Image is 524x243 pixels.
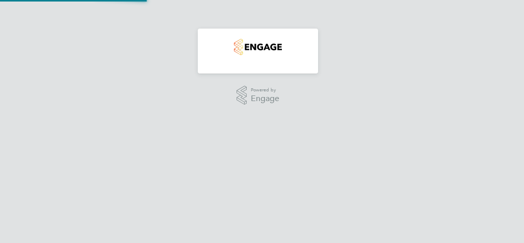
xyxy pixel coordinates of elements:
a: Go to home page [210,39,306,55]
span: Powered by [251,86,279,94]
a: Powered byEngage [237,86,280,105]
nav: Main navigation [198,29,318,74]
span: Engage [251,94,279,103]
img: countryside-properties-logo-retina.png [234,39,281,55]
